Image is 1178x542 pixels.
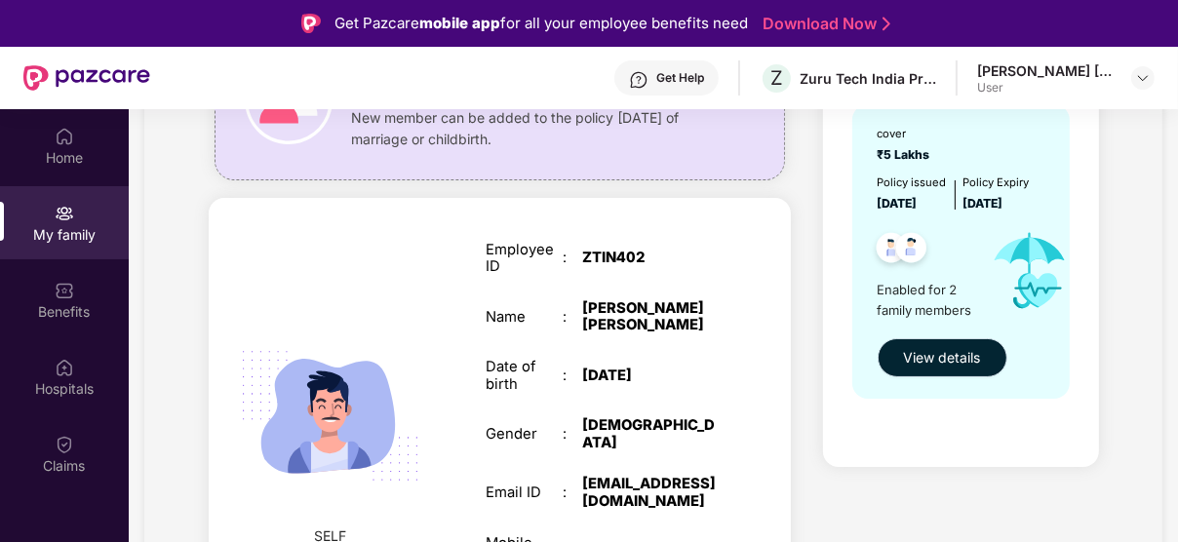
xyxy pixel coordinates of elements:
[977,80,1114,96] div: User
[486,309,564,327] div: Name
[1135,70,1151,86] img: svg+xml;base64,PHN2ZyBpZD0iRHJvcGRvd24tMzJ4MzIiIHhtbG5zPSJodHRwOi8vd3d3LnczLm9yZy8yMDAwL3N2ZyIgd2...
[763,14,884,34] a: Download Now
[887,227,935,275] img: svg+xml;base64,PHN2ZyB4bWxucz0iaHR0cDovL3d3dy53My5vcmcvMjAwMC9zdmciIHdpZHRoPSI0OC45NDMiIGhlaWdodD...
[582,368,718,385] div: [DATE]
[419,14,500,32] strong: mobile app
[486,484,564,502] div: Email ID
[563,250,582,267] div: :
[963,174,1030,192] div: Policy Expiry
[878,147,936,162] span: ₹5 Lakhs
[55,358,74,377] img: svg+xml;base64,PHN2ZyBpZD0iSG9zcGl0YWxzIiB4bWxucz0iaHR0cDovL3d3dy53My5vcmcvMjAwMC9zdmciIHdpZHRoPS...
[878,280,977,320] span: Enabled for 2 family members
[301,14,321,33] img: Logo
[800,69,936,88] div: Zuru Tech India Private Limited
[55,281,74,300] img: svg+xml;base64,PHN2ZyBpZD0iQmVuZWZpdHMiIHhtbG5zPSJodHRwOi8vd3d3LnczLm9yZy8yMDAwL3N2ZyIgd2lkdGg9Ij...
[770,66,783,90] span: Z
[878,196,918,211] span: [DATE]
[878,338,1007,377] button: View details
[963,196,1003,211] span: [DATE]
[220,306,440,525] img: svg+xml;base64,PHN2ZyB4bWxucz0iaHR0cDovL3d3dy53My5vcmcvMjAwMC9zdmciIHdpZHRoPSIyMjQiIGhlaWdodD0iMT...
[904,347,981,368] span: View details
[629,70,648,90] img: svg+xml;base64,PHN2ZyBpZD0iSGVscC0zMngzMiIgeG1sbnM9Imh0dHA6Ly93d3cudzMub3JnLzIwMDAvc3ZnIiB3aWR0aD...
[563,484,582,502] div: :
[977,61,1114,80] div: [PERSON_NAME] [PERSON_NAME]
[55,435,74,454] img: svg+xml;base64,PHN2ZyBpZD0iQ2xhaW0iIHhtbG5zPSJodHRwOi8vd3d3LnczLm9yZy8yMDAwL3N2ZyIgd2lkdGg9IjIwIi...
[868,227,916,275] img: svg+xml;base64,PHN2ZyB4bWxucz0iaHR0cDovL3d3dy53My5vcmcvMjAwMC9zdmciIHdpZHRoPSI0OC45NDMiIGhlaWdodD...
[878,126,936,143] div: cover
[582,476,718,510] div: [EMAIL_ADDRESS][DOMAIN_NAME]
[55,204,74,223] img: svg+xml;base64,PHN2ZyB3aWR0aD0iMjAiIGhlaWdodD0iMjAiIHZpZXdCb3g9IjAgMCAyMCAyMCIgZmlsbD0ibm9uZSIgeG...
[486,359,564,393] div: Date of birth
[486,242,564,276] div: Employee ID
[656,70,704,86] div: Get Help
[563,309,582,327] div: :
[334,12,748,35] div: Get Pazcare for all your employee benefits need
[352,107,735,150] span: New member can be added to the policy [DATE] of marriage or childbirth.
[563,368,582,385] div: :
[563,426,582,444] div: :
[23,65,150,91] img: New Pazcare Logo
[582,417,718,451] div: [DEMOGRAPHIC_DATA]
[582,250,718,267] div: ZTIN402
[55,127,74,146] img: svg+xml;base64,PHN2ZyBpZD0iSG9tZSIgeG1sbnM9Imh0dHA6Ly93d3cudzMub3JnLzIwMDAvc3ZnIiB3aWR0aD0iMjAiIG...
[486,426,564,444] div: Gender
[883,14,890,34] img: Stroke
[582,300,718,334] div: [PERSON_NAME] [PERSON_NAME]
[977,213,1083,329] img: icon
[878,174,947,192] div: Policy issued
